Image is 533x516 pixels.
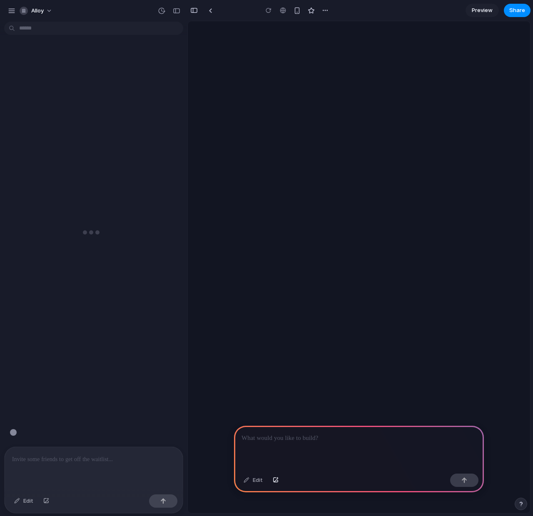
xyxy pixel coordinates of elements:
[504,4,531,17] button: Share
[466,4,499,17] a: Preview
[31,7,44,15] span: alloy
[16,4,57,17] button: alloy
[509,6,525,15] span: Share
[472,6,493,15] span: Preview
